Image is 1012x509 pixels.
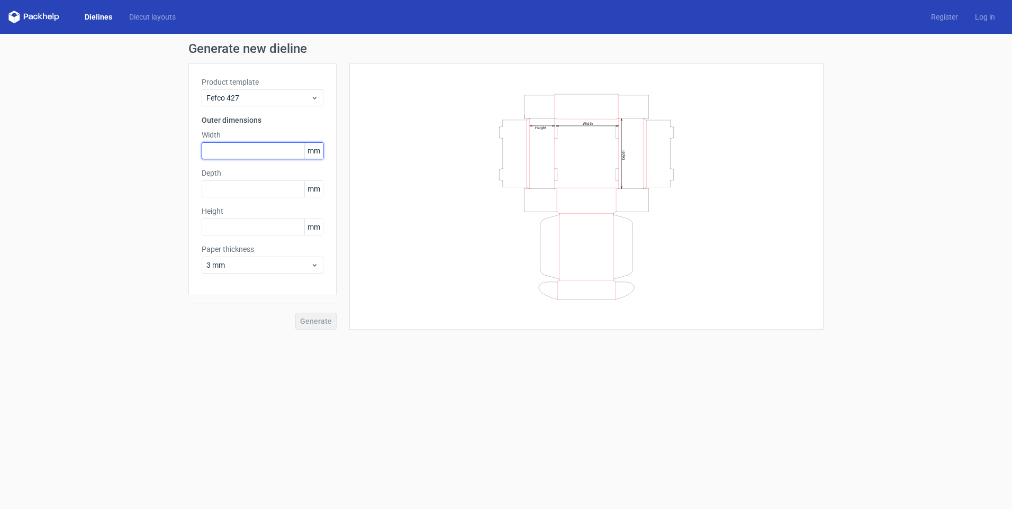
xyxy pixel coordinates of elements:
label: Paper thickness [202,244,323,254]
label: Depth [202,168,323,178]
a: Log in [966,12,1004,22]
a: Register [923,12,966,22]
a: Dielines [76,12,121,22]
span: mm [304,143,323,159]
span: 3 mm [206,260,311,270]
text: Height [535,125,546,130]
label: Product template [202,77,323,87]
h3: Outer dimensions [202,115,323,125]
span: Fefco 427 [206,93,311,103]
text: Depth [621,150,626,159]
span: mm [304,219,323,235]
h1: Generate new dieline [188,42,824,55]
span: mm [304,181,323,197]
label: Width [202,130,323,140]
text: Width [583,121,593,125]
a: Diecut layouts [121,12,184,22]
label: Height [202,206,323,216]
